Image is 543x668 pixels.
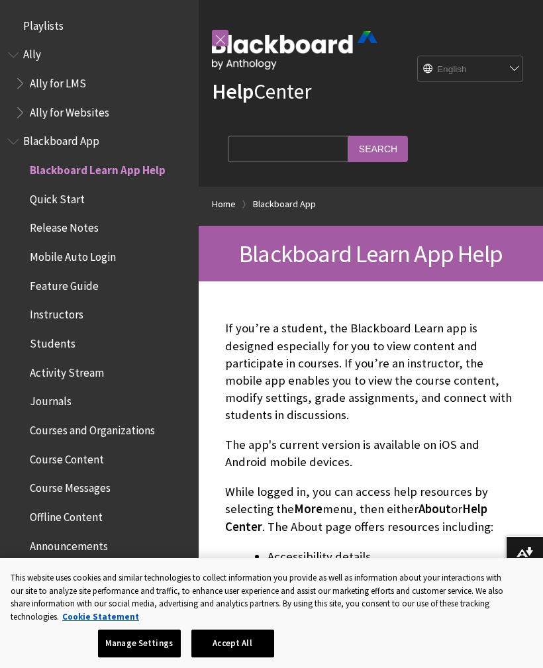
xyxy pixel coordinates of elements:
[419,501,451,516] span: About
[225,483,517,536] p: While logged in, you can access help resources by selecting the menu, then either or . The About ...
[8,44,191,124] nav: Book outline for Anthology Ally Help
[30,246,116,263] span: Mobile Auto Login
[30,101,109,119] span: Ally for Websites
[30,361,104,379] span: Activity Stream
[253,196,316,213] a: Blackboard App
[23,44,41,62] span: Ally
[30,217,99,235] span: Release Notes
[98,630,181,657] button: Manage Settings
[30,448,104,466] span: Course Content
[23,15,64,32] span: Playlists
[8,15,191,37] nav: Book outline for Playlists
[225,501,487,534] span: Help Center
[30,506,103,524] span: Offline Content
[23,130,99,148] span: Blackboard App
[30,332,75,350] span: Students
[418,56,524,83] select: Site Language Selector
[212,31,377,70] img: Blackboard by Anthology
[30,304,83,322] span: Instructors
[30,159,166,177] span: Blackboard Learn App Help
[212,78,311,105] a: HelpCenter
[30,419,155,437] span: Courses and Organizations
[30,188,85,206] span: Quick Start
[268,548,517,566] li: Accessibility details
[30,72,86,90] span: Ally for LMS
[30,477,111,495] span: Course Messages
[225,320,517,424] p: If you’re a student, the Blackboard Learn app is designed especially for you to view content and ...
[11,571,505,623] div: This website uses cookies and similar technologies to collect information you provide as well as ...
[294,501,322,516] span: More
[212,78,254,105] strong: Help
[191,630,274,657] button: Accept All
[30,275,99,293] span: Feature Guide
[239,238,503,269] span: Blackboard Learn App Help
[212,196,236,213] a: Home
[225,436,517,471] p: The app's current version is available on iOS and Android mobile devices.
[348,136,408,162] input: Search
[30,535,108,553] span: Announcements
[30,391,72,408] span: Journals
[62,611,139,622] a: More information about your privacy, opens in a new tab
